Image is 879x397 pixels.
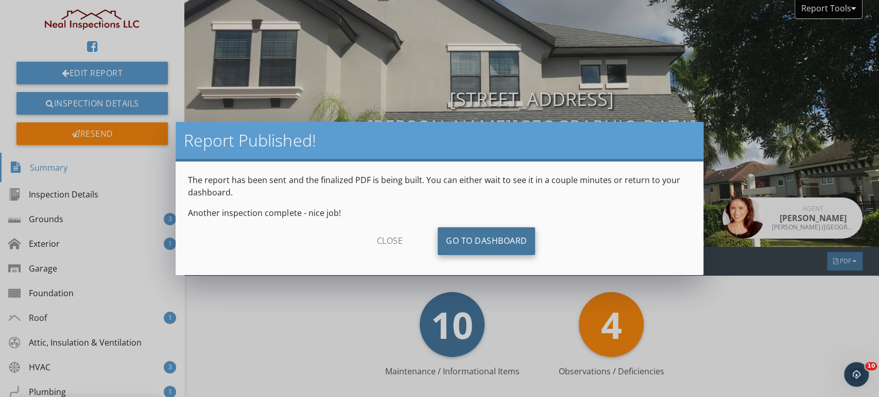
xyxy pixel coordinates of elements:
div: close [343,227,436,255]
p: The report has been sent and the finalized PDF is being built. You can either wait to see it in a... [188,174,691,199]
span: 10 [865,362,877,370]
iframe: Intercom live chat [844,362,869,387]
a: Go To Dashboard [438,227,536,255]
h2: Report Published! [184,130,695,151]
p: Another inspection complete - nice job! [188,207,691,219]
